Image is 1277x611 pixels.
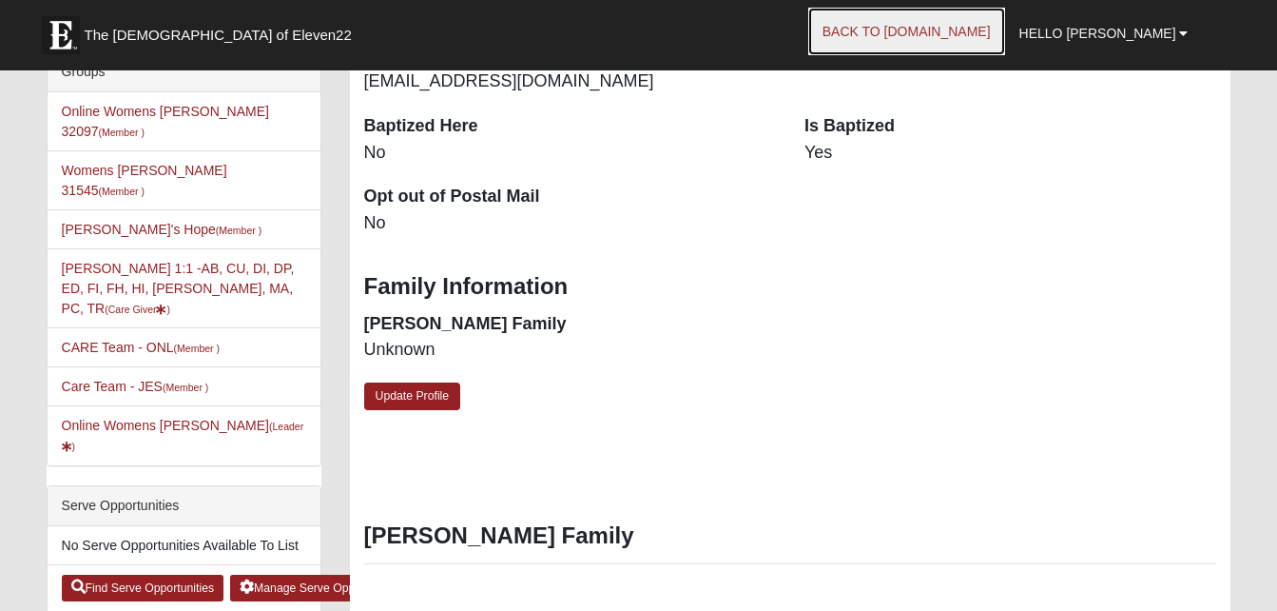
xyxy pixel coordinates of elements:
div: Groups [48,52,320,92]
li: No Serve Opportunities Available To List [48,526,320,565]
h3: Family Information [364,273,1217,301]
a: CARE Team - ONL(Member ) [62,340,220,355]
a: Online Womens [PERSON_NAME] 32097(Member ) [62,104,269,139]
dd: No [364,211,776,236]
a: Care Team - JES(Member ) [62,379,209,394]
small: (Member ) [216,225,261,236]
span: The [DEMOGRAPHIC_DATA] of Eleven22 [85,26,352,45]
img: Eleven22 logo [42,16,80,54]
a: Update Profile [364,383,461,410]
a: Online Womens [PERSON_NAME](Leader) [62,418,304,453]
dt: [PERSON_NAME] Family [364,312,776,337]
a: Back to [DOMAIN_NAME] [808,8,1005,55]
span: Hello [PERSON_NAME] [1019,26,1176,41]
a: Hello [PERSON_NAME] [1005,10,1203,57]
small: (Member ) [99,127,145,138]
a: [PERSON_NAME] 1:1 -AB, CU, DI, DP, ED, FI, FH, HI, [PERSON_NAME], MA, PC, TR(Care Giver) [62,261,295,316]
a: The [DEMOGRAPHIC_DATA] of Eleven22 [32,7,413,54]
dd: No [364,141,776,166]
a: Manage Serve Opportunities [230,575,412,601]
dd: [EMAIL_ADDRESS][DOMAIN_NAME] [364,69,776,94]
a: [PERSON_NAME]'s Hope(Member ) [62,222,262,237]
div: Serve Opportunities [48,486,320,526]
dt: Baptized Here [364,114,776,139]
small: (Care Giver ) [105,304,170,315]
small: (Member ) [99,186,145,197]
a: Find Serve Opportunities [62,575,224,601]
dd: Unknown [364,338,776,363]
dt: Is Baptized [804,114,1216,139]
small: (Member ) [174,343,220,354]
small: (Member ) [163,382,208,393]
a: Womens [PERSON_NAME] 31545(Member ) [62,163,227,198]
dd: Yes [804,141,1216,166]
h3: [PERSON_NAME] Family [364,522,1217,550]
dt: Opt out of Postal Mail [364,185,776,209]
